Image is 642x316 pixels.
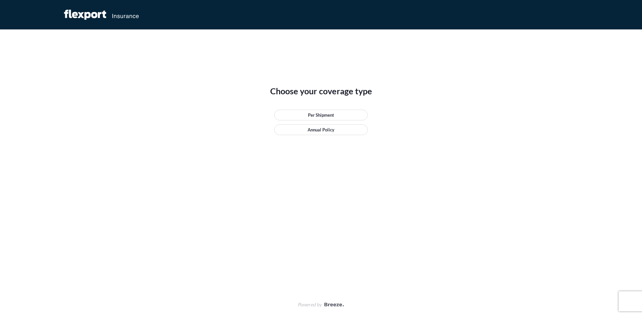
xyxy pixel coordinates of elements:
[308,112,334,118] p: Per Shipment
[308,126,334,133] p: Annual Policy
[298,301,322,308] span: Powered by
[270,86,372,96] span: Choose your coverage type
[274,110,368,120] a: Per Shipment
[274,124,368,135] a: Annual Policy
